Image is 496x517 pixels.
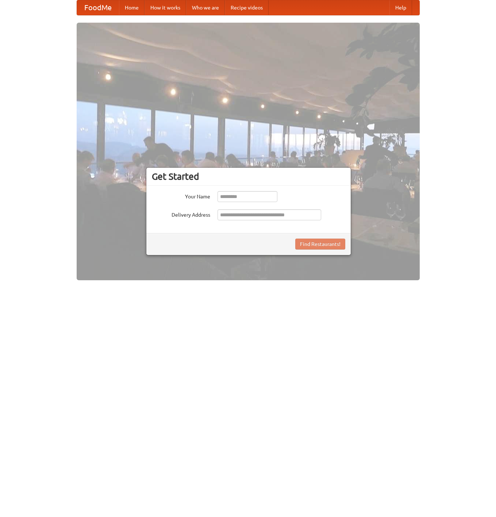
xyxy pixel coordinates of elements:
[186,0,225,15] a: Who we are
[225,0,269,15] a: Recipe videos
[152,171,345,182] h3: Get Started
[389,0,412,15] a: Help
[119,0,145,15] a: Home
[145,0,186,15] a: How it works
[152,209,210,218] label: Delivery Address
[295,239,345,250] button: Find Restaurants!
[152,191,210,200] label: Your Name
[77,0,119,15] a: FoodMe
